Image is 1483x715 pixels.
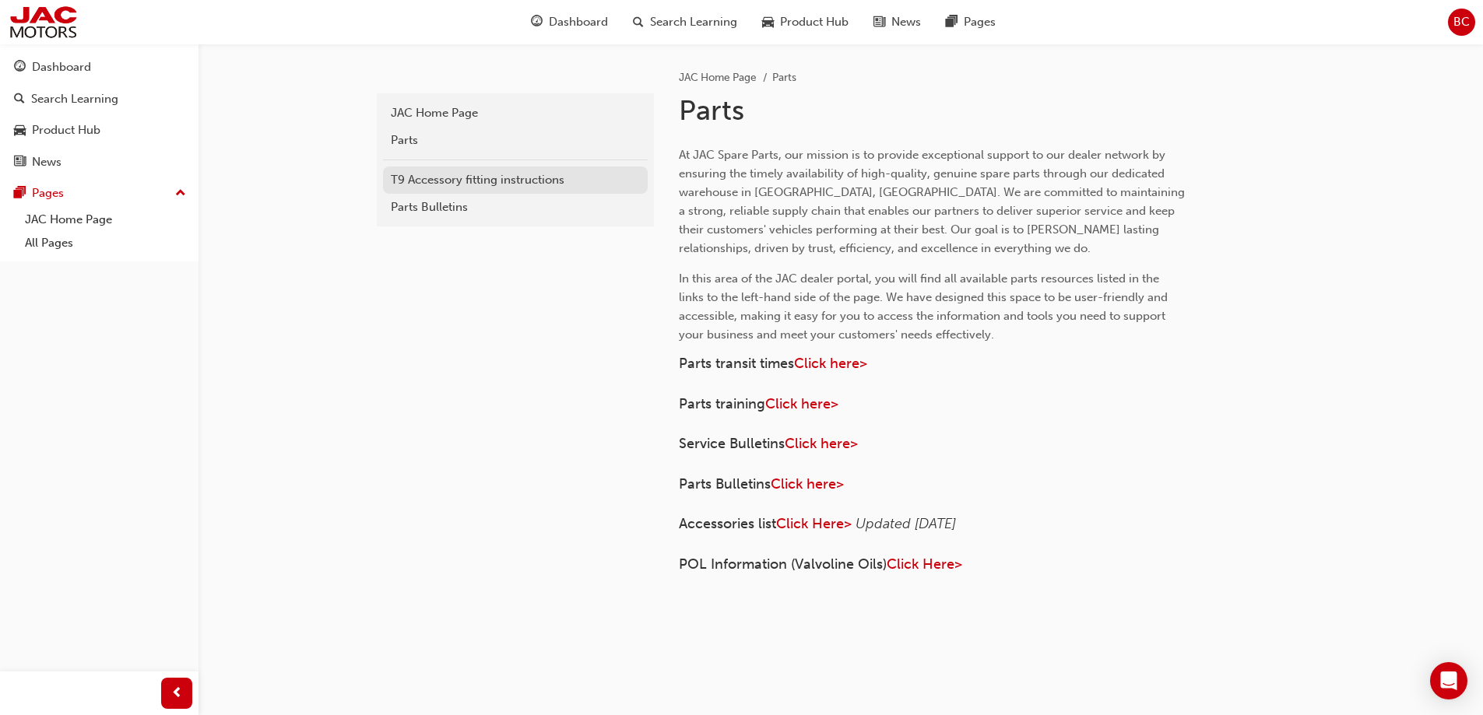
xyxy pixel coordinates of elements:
span: guage-icon [531,12,543,32]
a: Parts [383,127,648,154]
span: Search Learning [650,13,737,31]
button: DashboardSearch LearningProduct HubNews [6,50,192,179]
a: Click here> [771,475,844,492]
a: All Pages [19,231,192,255]
a: JAC Home Page [383,100,648,127]
span: news-icon [14,156,26,170]
div: Parts Bulletins [391,198,640,216]
a: guage-iconDashboard [518,6,620,38]
span: BC [1453,13,1470,31]
div: News [32,153,61,171]
a: car-iconProduct Hub [750,6,861,38]
span: At JAC Spare Parts, our mission is to provide exceptional support to our dealer network by ensuri... [679,148,1188,255]
span: POL Information (Valvoline Oils) [679,556,887,573]
a: Product Hub [6,116,192,145]
a: JAC Home Page [19,208,192,232]
a: T9 Accessory fitting instructions [383,166,648,194]
button: Pages [6,179,192,208]
div: Product Hub [32,121,100,139]
div: JAC Home Page [391,104,640,122]
img: jac-portal [8,5,79,40]
span: guage-icon [14,61,26,75]
h1: Parts [679,93,1190,128]
button: BC [1448,9,1475,36]
a: Click Here> [776,515,852,532]
a: JAC Home Page [679,71,757,84]
span: up-icon [175,184,186,204]
span: pages-icon [946,12,958,32]
span: pages-icon [14,187,26,201]
div: Search Learning [31,90,118,108]
div: T9 Accessory fitting instructions [391,171,640,189]
div: Open Intercom Messenger [1430,662,1467,699]
span: Pages [964,13,996,31]
a: news-iconNews [861,6,933,38]
div: Parts [391,131,640,149]
span: car-icon [14,124,26,138]
a: Dashboard [6,53,192,82]
li: Parts [772,69,796,87]
a: pages-iconPages [933,6,1008,38]
div: Dashboard [32,58,91,76]
div: Pages [32,184,64,202]
span: Parts training [679,395,765,412]
span: news-icon [873,12,885,32]
span: car-icon [762,12,774,32]
span: Updated [DATE] [856,515,956,532]
a: Click here> [794,355,867,372]
a: search-iconSearch Learning [620,6,750,38]
a: Click here> [785,435,858,452]
span: In this area of the JAC dealer portal, you will find all available parts resources listed in the ... [679,272,1171,342]
a: Search Learning [6,85,192,114]
span: Dashboard [549,13,608,31]
span: search-icon [14,93,25,107]
span: Product Hub [780,13,849,31]
a: News [6,148,192,177]
span: Parts Bulletins [679,475,771,492]
a: Parts Bulletins [383,194,648,221]
a: Click here> [765,395,838,412]
span: prev-icon [171,684,183,703]
span: search-icon [633,12,644,32]
span: Service Bulletins [679,435,785,452]
span: News [891,13,921,31]
span: Parts transit times [679,355,794,372]
a: Click Here> [887,556,962,573]
span: Accessories list [679,515,776,532]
